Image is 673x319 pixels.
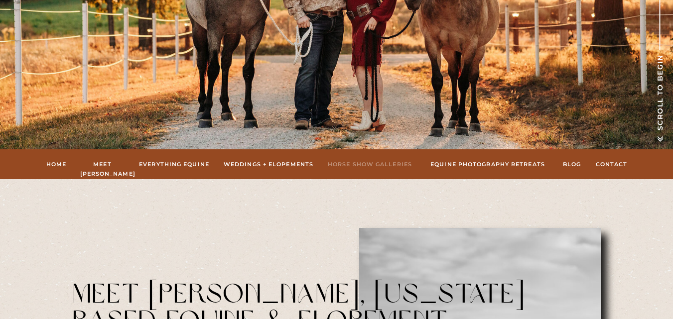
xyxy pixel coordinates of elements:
[80,160,125,169] a: Meet [PERSON_NAME]
[224,160,314,169] a: Weddings + Elopements
[562,160,582,169] a: Blog
[654,43,666,130] div: Scroll To Begin
[427,160,549,169] a: Equine Photography Retreats
[595,160,628,169] a: Contact
[138,160,211,169] a: Everything Equine
[46,160,67,169] a: Home
[326,160,414,169] a: hORSE sHOW gALLERIES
